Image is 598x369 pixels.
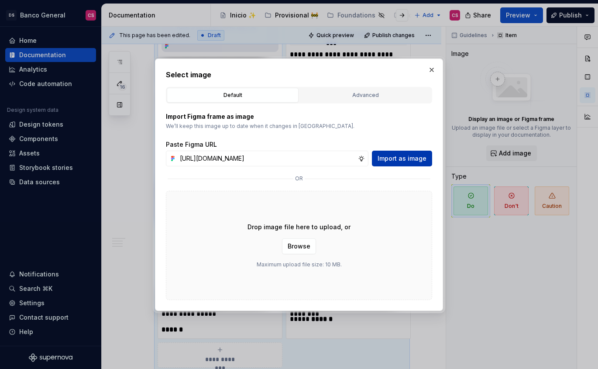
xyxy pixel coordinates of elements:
input: https://figma.com/file... [176,151,358,166]
p: or [295,175,303,182]
button: Browse [282,238,316,254]
span: Import as image [378,154,426,163]
p: We’ll keep this image up to date when it changes in [GEOGRAPHIC_DATA]. [166,123,432,130]
label: Paste Figma URL [166,140,217,149]
p: Import Figma frame as image [166,112,432,121]
div: Advanced [302,91,428,100]
span: Browse [288,242,310,251]
div: Default [170,91,296,100]
p: Maximum upload file size: 10 MB. [257,261,342,268]
h2: Select image [166,69,432,80]
p: Drop image file here to upload, or [247,223,351,231]
button: Import as image [372,151,432,166]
